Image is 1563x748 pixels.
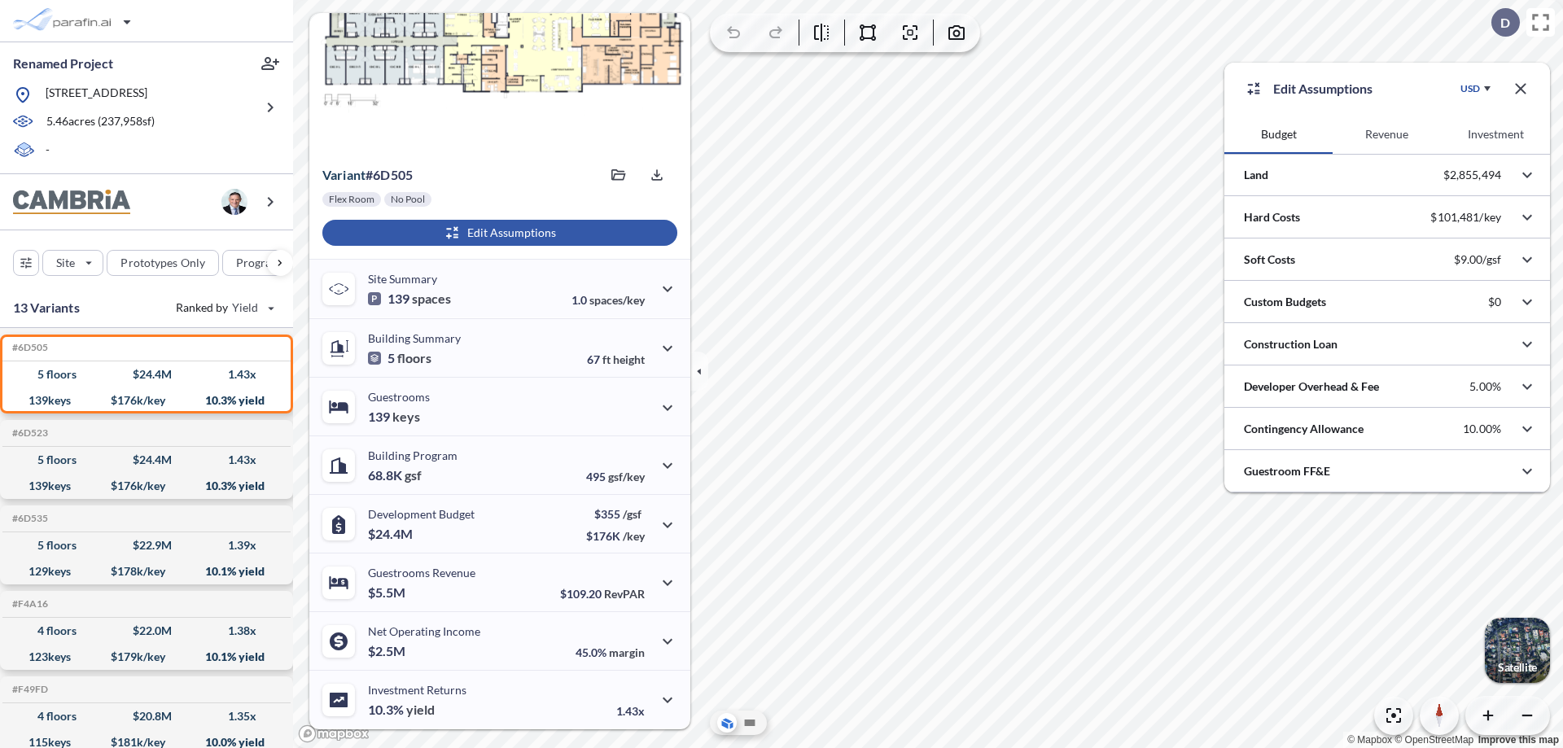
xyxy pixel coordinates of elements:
[586,529,645,543] p: $176K
[1244,209,1300,225] p: Hard Costs
[13,298,80,317] p: 13 Variants
[1244,378,1379,395] p: Developer Overhead & Fee
[602,352,611,366] span: ft
[412,291,451,307] span: spaces
[1244,252,1295,268] p: Soft Costs
[392,409,420,425] span: keys
[1244,463,1330,479] p: Guestroom FF&E
[46,142,50,160] p: -
[616,704,645,718] p: 1.43x
[107,250,219,276] button: Prototypes Only
[1333,115,1441,154] button: Revenue
[322,167,413,183] p: # 6d505
[163,295,285,321] button: Ranked by Yield
[1469,379,1501,394] p: 5.00%
[1478,734,1559,746] a: Improve this map
[232,300,259,316] span: Yield
[368,390,430,404] p: Guestrooms
[221,189,247,215] img: user logo
[9,684,48,695] h5: Click to copy the code
[368,526,415,542] p: $24.4M
[576,645,645,659] p: 45.0%
[1460,82,1480,95] div: USD
[9,427,48,439] h5: Click to copy the code
[406,702,435,718] span: yield
[368,448,458,462] p: Building Program
[368,409,420,425] p: 139
[368,331,461,345] p: Building Summary
[368,272,437,286] p: Site Summary
[608,470,645,483] span: gsf/key
[1485,618,1550,683] img: Switcher Image
[329,193,374,206] p: Flex Room
[9,342,48,353] h5: Click to copy the code
[46,85,147,105] p: [STREET_ADDRESS]
[623,507,641,521] span: /gsf
[368,566,475,580] p: Guestrooms Revenue
[1244,167,1268,183] p: Land
[120,255,205,271] p: Prototypes Only
[613,352,645,366] span: height
[222,250,310,276] button: Program
[1443,168,1501,182] p: $2,855,494
[236,255,282,271] p: Program
[322,220,677,246] button: Edit Assumptions
[1244,421,1364,437] p: Contingency Allowance
[368,291,451,307] p: 139
[46,113,155,131] p: 5.46 acres ( 237,958 sf)
[1273,79,1373,98] p: Edit Assumptions
[368,350,431,366] p: 5
[1454,252,1501,267] p: $9.00/gsf
[1430,210,1501,225] p: $101,481/key
[9,513,48,524] h5: Click to copy the code
[717,713,737,733] button: Aerial View
[1244,336,1338,352] p: Construction Loan
[298,724,370,743] a: Mapbox homepage
[604,587,645,601] span: RevPAR
[322,167,366,182] span: Variant
[368,507,475,521] p: Development Budget
[391,193,425,206] p: No Pool
[397,350,431,366] span: floors
[9,598,48,610] h5: Click to copy the code
[13,55,113,72] p: Renamed Project
[368,683,466,697] p: Investment Returns
[1394,734,1473,746] a: OpenStreetMap
[405,467,422,483] span: gsf
[1224,115,1333,154] button: Budget
[740,713,760,733] button: Site Plan
[1463,422,1501,436] p: 10.00%
[1488,295,1501,309] p: $0
[571,293,645,307] p: 1.0
[368,643,408,659] p: $2.5M
[368,624,480,638] p: Net Operating Income
[1500,15,1510,30] p: D
[368,702,435,718] p: 10.3%
[589,293,645,307] span: spaces/key
[1347,734,1392,746] a: Mapbox
[586,507,645,521] p: $355
[1498,661,1537,674] p: Satellite
[1244,294,1326,310] p: Custom Budgets
[560,587,645,601] p: $109.20
[1442,115,1550,154] button: Investment
[586,470,645,483] p: 495
[1485,618,1550,683] button: Switcher ImageSatellite
[368,584,408,601] p: $5.5M
[623,529,645,543] span: /key
[56,255,75,271] p: Site
[587,352,645,366] p: 67
[13,190,130,215] img: BrandImage
[368,467,422,483] p: 68.8K
[42,250,103,276] button: Site
[609,645,645,659] span: margin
